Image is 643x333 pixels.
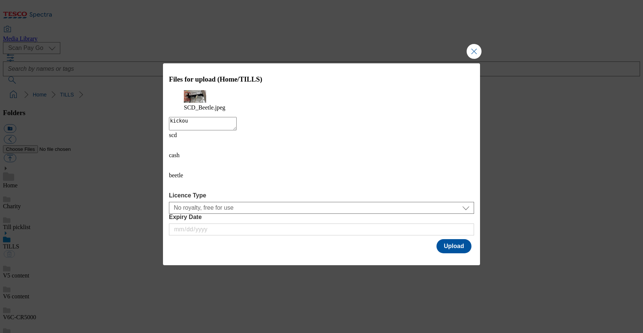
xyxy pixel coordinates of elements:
figcaption: SCD_Beetle.jpeg [184,104,459,111]
button: Close Modal [467,44,482,59]
label: Expiry Date [169,214,474,221]
img: preview [184,90,206,103]
span: beetle [169,172,183,178]
div: Modal [163,63,480,266]
button: Upload [436,239,471,253]
label: Licence Type [169,192,474,199]
h3: Files for upload (Home/TILLS) [169,75,474,83]
span: cash [169,152,179,158]
span: scd [169,132,177,138]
